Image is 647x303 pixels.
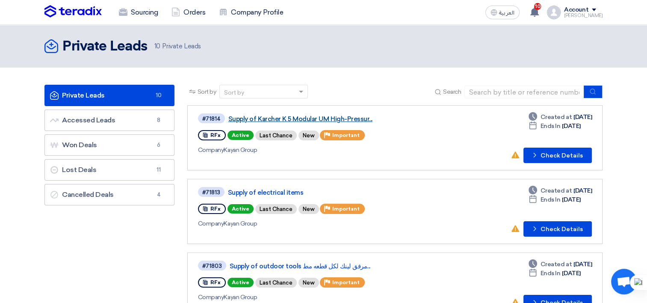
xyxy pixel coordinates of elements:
a: Supply of electrical items [228,189,442,196]
span: Company [198,146,224,154]
span: Sort by [198,87,216,96]
div: #71814 [202,116,221,122]
div: Last Chance [255,131,297,140]
a: Cancelled Deals4 [44,184,174,205]
div: Last Chance [255,278,297,288]
a: Sourcing [112,3,165,22]
span: 10 [154,91,164,100]
span: 6 [154,141,164,149]
span: العربية [499,10,514,16]
a: Supply of Karcher K 5 Modular UM High-Pressur... [228,115,442,123]
span: Ends In [541,122,561,131]
a: Orders [165,3,212,22]
span: Private Leads [154,42,201,51]
div: [DATE] [529,269,581,278]
a: Lost Deals11 [44,159,174,181]
span: RFx [210,279,221,285]
div: [PERSON_NAME] [564,13,603,18]
span: 8 [154,116,164,125]
div: [DATE] [529,186,592,195]
span: Company [198,294,224,301]
img: profile_test.png [547,6,561,19]
div: [DATE] [529,195,581,204]
span: Active [227,131,254,140]
a: Won Deals6 [44,134,174,156]
span: Company [198,220,224,227]
div: New [298,204,319,214]
img: Teradix logo [44,5,102,18]
span: Active [227,278,254,287]
span: 4 [154,190,164,199]
span: RFx [210,206,221,212]
div: Kayan Group [198,146,444,154]
div: Open chat [611,269,637,294]
a: Company Profile [212,3,290,22]
div: Kayan Group [198,219,443,228]
span: Search [443,87,461,96]
span: Created at [541,186,572,195]
div: [DATE] [529,260,592,269]
span: RFx [210,132,221,138]
span: Important [332,206,360,212]
div: Kayan Group [198,293,445,302]
span: Created at [541,260,572,269]
span: Ends In [541,269,561,278]
span: Ends In [541,195,561,204]
button: Check Details [523,148,592,163]
div: New [298,278,319,288]
div: [DATE] [529,113,592,122]
div: Last Chance [255,204,297,214]
div: #71803 [202,263,222,269]
div: New [298,131,319,140]
a: Private Leads10 [44,85,174,106]
div: [DATE] [529,122,581,131]
div: Account [564,6,588,14]
span: 10 [534,3,541,10]
div: Sort by [224,88,244,97]
span: 11 [154,166,164,174]
a: Supply of outdoor tools مرفق لينك لكل قطعه مط... [230,262,443,270]
input: Search by title or reference number [464,86,584,98]
div: #71813 [202,190,220,195]
button: Check Details [523,221,592,237]
span: Active [227,204,254,214]
a: Accessed Leads8 [44,110,174,131]
span: 10 [154,42,160,50]
span: Important [332,132,360,138]
button: العربية [485,6,520,19]
span: Important [332,279,360,285]
h2: Private Leads [62,38,148,55]
span: Created at [541,113,572,122]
